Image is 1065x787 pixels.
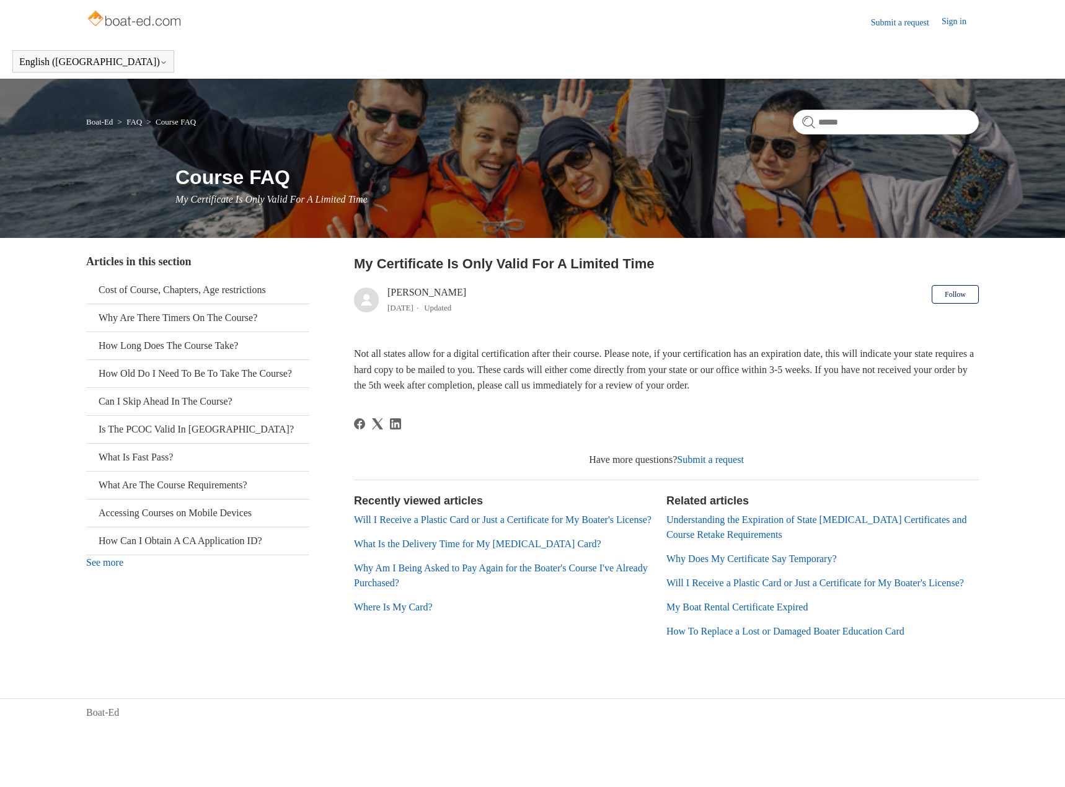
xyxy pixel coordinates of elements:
[86,117,113,126] a: Boat-Ed
[175,162,979,192] h1: Course FAQ
[86,360,309,387] a: How Old Do I Need To Be To Take The Course?
[942,15,979,30] a: Sign in
[156,117,196,126] a: Course FAQ
[372,418,383,429] a: X Corp
[144,117,196,126] li: Course FAQ
[86,332,309,359] a: How Long Does The Course Take?
[390,418,401,429] svg: Share this page on LinkedIn
[793,110,979,134] input: Search
[354,418,365,429] svg: Share this page on Facebook
[666,514,966,540] a: Understanding the Expiration of State [MEDICAL_DATA] Certificates and Course Retake Requirements
[666,493,979,509] h2: Related articles
[354,253,979,274] h2: My Certificate Is Only Valid For A Limited Time
[86,499,309,527] a: Accessing Courses on Mobile Devices
[86,416,309,443] a: Is The PCOC Valid In [GEOGRAPHIC_DATA]?
[86,117,115,126] li: Boat-Ed
[666,602,808,612] a: My Boat Rental Certificate Expired
[86,472,309,499] a: What Are The Course Requirements?
[19,56,167,68] button: English ([GEOGRAPHIC_DATA])
[86,527,309,555] a: How Can I Obtain A CA Application ID?
[86,276,309,304] a: Cost of Course, Chapters, Age restrictions
[871,16,942,29] a: Submit a request
[354,539,601,549] a: What Is the Delivery Time for My [MEDICAL_DATA] Card?
[354,514,652,525] a: Will I Receive a Plastic Card or Just a Certificate for My Boater's License?
[354,563,648,588] a: Why Am I Being Asked to Pay Again for the Boater's Course I've Already Purchased?
[86,304,309,332] a: Why Are There Timers On The Course?
[86,557,123,568] a: See more
[115,117,144,126] li: FAQ
[985,745,1056,778] div: Chat Support
[372,418,383,429] svg: Share this page on X Corp
[86,7,185,32] img: Boat-Ed Help Center home page
[424,303,451,312] li: Updated
[354,418,365,429] a: Facebook
[175,194,368,204] span: My Certificate Is Only Valid For A Limited Time
[354,346,979,394] p: Not all states allow for a digital certification after their course. Please note, if your certifi...
[86,388,309,415] a: Can I Skip Ahead In The Course?
[666,578,964,588] a: Will I Receive a Plastic Card or Just a Certificate for My Boater's License?
[387,303,413,312] time: 03/21/2024, 11:26
[932,285,979,304] button: Follow Article
[354,452,979,467] div: Have more questions?
[677,454,744,465] a: Submit a request
[666,553,837,564] a: Why Does My Certificate Say Temporary?
[86,705,119,720] a: Boat-Ed
[86,444,309,471] a: What Is Fast Pass?
[387,285,466,315] div: [PERSON_NAME]
[126,117,142,126] a: FAQ
[354,602,433,612] a: Where Is My Card?
[390,418,401,429] a: LinkedIn
[86,255,191,268] span: Articles in this section
[354,493,654,509] h2: Recently viewed articles
[666,626,904,636] a: How To Replace a Lost or Damaged Boater Education Card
